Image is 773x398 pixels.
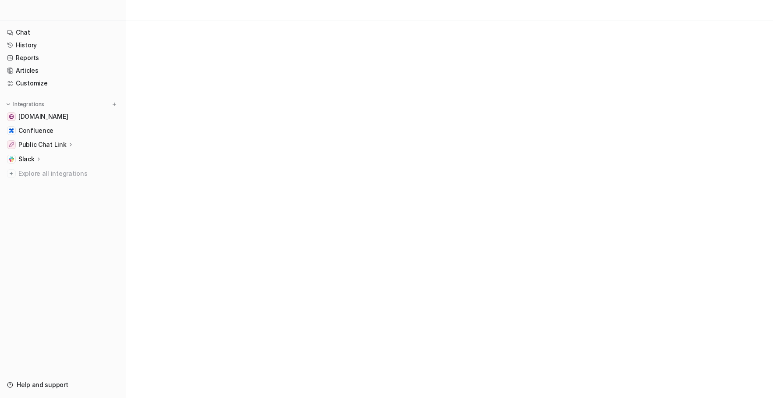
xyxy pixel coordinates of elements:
[5,101,11,107] img: expand menu
[4,52,122,64] a: Reports
[13,101,44,108] p: Integrations
[4,77,122,89] a: Customize
[4,39,122,51] a: History
[9,114,14,119] img: help.cartoncloud.com
[4,379,122,391] a: Help and support
[18,167,119,181] span: Explore all integrations
[4,26,122,39] a: Chat
[7,169,16,178] img: explore all integrations
[18,155,35,163] p: Slack
[9,128,14,133] img: Confluence
[9,156,14,162] img: Slack
[9,142,14,147] img: Public Chat Link
[111,101,117,107] img: menu_add.svg
[4,110,122,123] a: help.cartoncloud.com[DOMAIN_NAME]
[18,140,67,149] p: Public Chat Link
[4,124,122,137] a: ConfluenceConfluence
[18,126,53,135] span: Confluence
[4,64,122,77] a: Articles
[18,112,68,121] span: [DOMAIN_NAME]
[4,167,122,180] a: Explore all integrations
[4,100,47,109] button: Integrations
